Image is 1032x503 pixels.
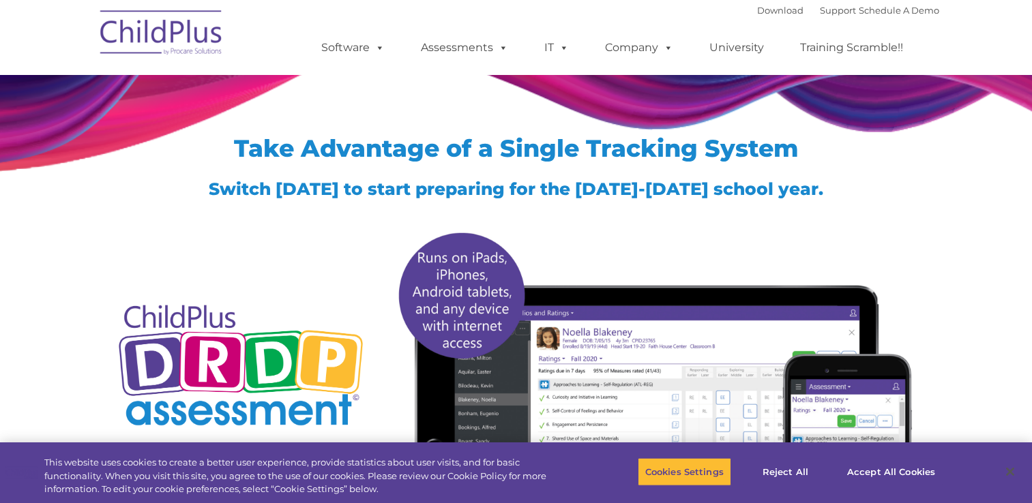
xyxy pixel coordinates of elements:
button: Close [995,457,1025,487]
div: This website uses cookies to create a better user experience, provide statistics about user visit... [44,456,567,496]
a: Company [591,34,687,61]
a: IT [531,34,583,61]
a: Schedule A Demo [859,5,939,16]
button: Cookies Settings [638,457,731,486]
button: Reject All [743,457,828,486]
img: ChildPlus by Procare Solutions [93,1,230,69]
span: Switch [DATE] to start preparing for the [DATE]-[DATE] school year. [209,179,823,199]
img: Copyright - DRDP Logo [114,290,368,444]
a: Download [757,5,804,16]
a: Training Scramble!! [786,34,917,61]
a: Support [820,5,856,16]
a: Software [308,34,398,61]
a: Assessments [407,34,522,61]
font: | [757,5,939,16]
a: University [696,34,778,61]
button: Accept All Cookies [840,457,943,486]
span: Take Advantage of a Single Tracking System [234,134,799,163]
